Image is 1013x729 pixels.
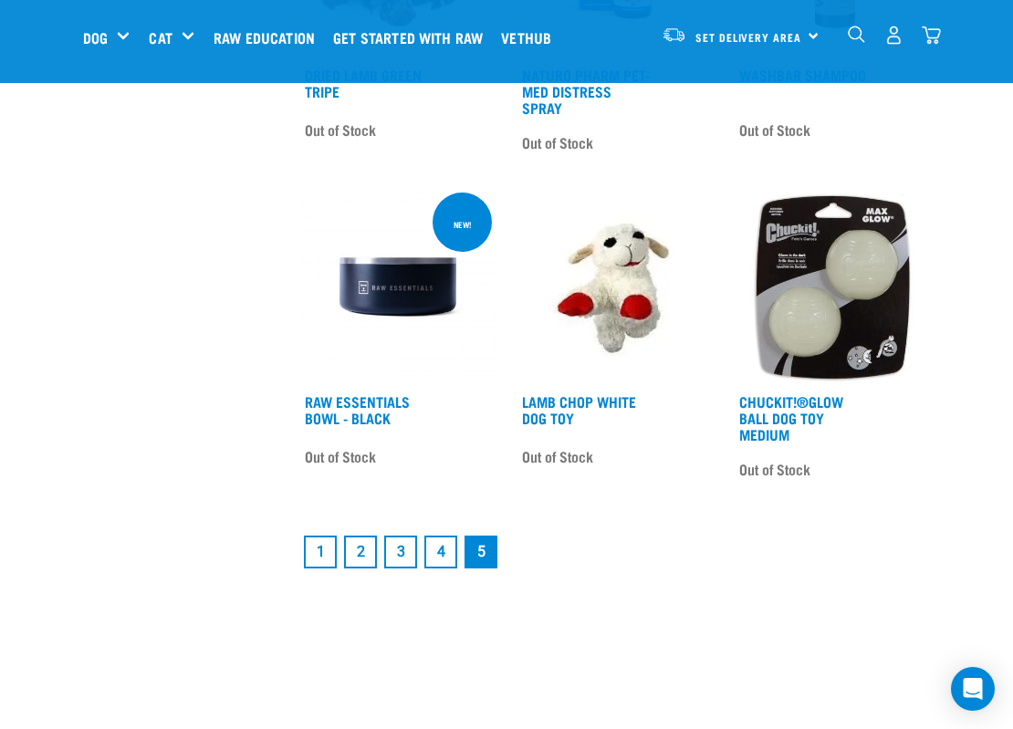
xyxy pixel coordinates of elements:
[83,26,108,48] a: Dog
[662,26,686,43] img: van-moving.png
[739,116,810,143] span: Out of Stock
[149,26,172,48] a: Cat
[496,1,565,74] a: Vethub
[517,189,713,384] img: 147206 lamb chop dog toy 2
[739,455,810,483] span: Out of Stock
[305,116,376,143] span: Out of Stock
[951,667,995,711] div: Open Intercom Messenger
[445,211,480,238] div: new!
[848,26,865,43] img: home-icon-1@2x.png
[305,397,410,422] a: Raw Essentials Bowl - Black
[739,397,843,438] a: Chuckit!®Glow Ball Dog Toy Medium
[522,443,593,470] span: Out of Stock
[329,1,496,74] a: Get started with Raw
[304,536,337,568] a: Goto page 1
[522,129,593,156] span: Out of Stock
[384,536,417,568] a: Goto page 3
[209,1,329,74] a: Raw Education
[465,536,497,568] a: Page 5
[305,443,376,470] span: Out of Stock
[522,397,636,422] a: Lamb Chop White Dog Toy
[522,70,650,111] a: Naturo Pharm Pet-Med Distress Spray
[300,532,930,572] nav: pagination
[735,189,930,384] img: A237296
[884,26,903,45] img: user.png
[424,536,457,568] a: Goto page 4
[922,26,941,45] img: home-icon@2x.png
[300,189,496,384] img: Black Front
[695,34,801,40] span: Set Delivery Area
[344,536,377,568] a: Goto page 2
